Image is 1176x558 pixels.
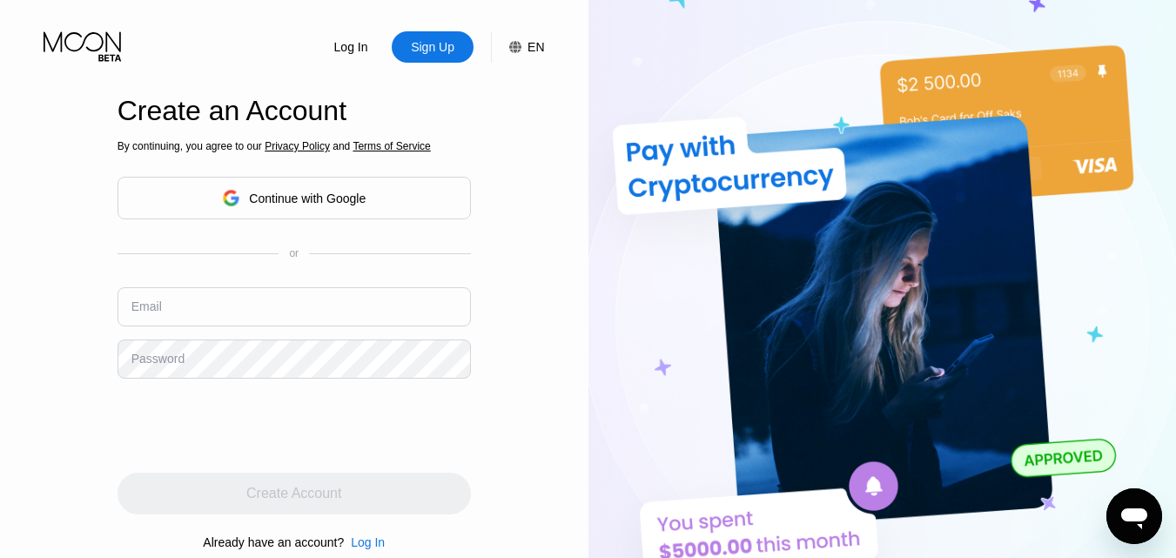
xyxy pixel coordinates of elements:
[344,535,385,549] div: Log In
[203,535,344,549] div: Already have an account?
[118,95,471,127] div: Create an Account
[409,38,456,56] div: Sign Up
[1106,488,1162,544] iframe: Button to launch messaging window
[491,31,544,63] div: EN
[310,31,392,63] div: Log In
[330,140,353,152] span: and
[131,352,185,366] div: Password
[333,38,370,56] div: Log In
[289,247,299,259] div: or
[353,140,430,152] span: Terms of Service
[118,392,382,460] iframe: reCAPTCHA
[131,299,162,313] div: Email
[118,140,471,152] div: By continuing, you agree to our
[351,535,385,549] div: Log In
[528,40,544,54] div: EN
[249,192,366,205] div: Continue with Google
[118,177,471,219] div: Continue with Google
[392,31,474,63] div: Sign Up
[265,140,330,152] span: Privacy Policy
